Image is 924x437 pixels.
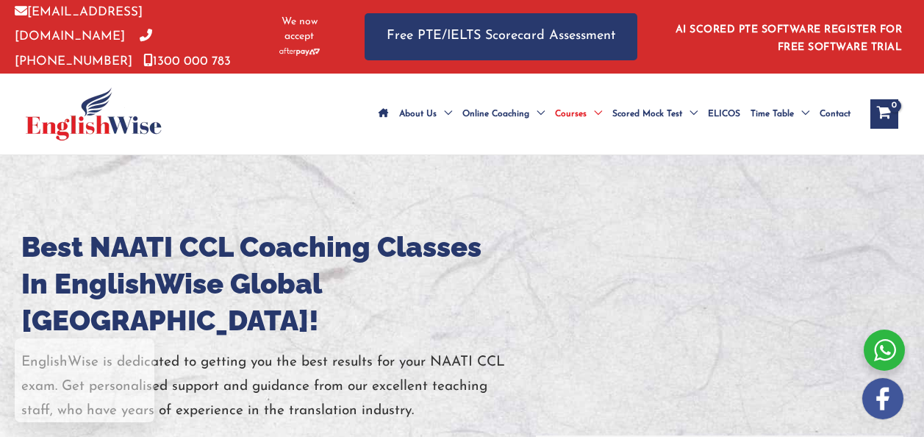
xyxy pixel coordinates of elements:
a: Free PTE/IELTS Scorecard Assessment [365,13,637,60]
span: ELICOS [708,88,740,140]
span: About Us [399,88,437,140]
a: View Shopping Cart, empty [870,99,898,129]
a: Contact [814,88,856,140]
nav: Site Navigation: Main Menu [373,88,856,140]
img: white-facebook.png [862,378,903,419]
a: [EMAIL_ADDRESS][DOMAIN_NAME] [15,6,143,43]
span: Contact [820,88,850,140]
img: Afterpay-Logo [279,48,320,56]
a: Scored Mock TestMenu Toggle [607,88,703,140]
p: EnglishWise is dedicated to getting you the best results for your NAATI CCL exam. Get personalise... [21,350,536,424]
span: Menu Toggle [682,88,698,140]
span: Time Table [751,88,794,140]
a: AI SCORED PTE SOFTWARE REGISTER FOR FREE SOFTWARE TRIAL [676,24,903,53]
span: We now accept [271,15,328,44]
a: [PHONE_NUMBER] [15,30,152,67]
a: CoursesMenu Toggle [550,88,607,140]
span: Online Coaching [462,88,529,140]
span: Menu Toggle [794,88,809,140]
img: cropped-ew-logo [26,88,162,141]
a: About UsMenu Toggle [394,88,457,140]
span: Menu Toggle [529,88,545,140]
span: Menu Toggle [587,88,602,140]
a: 1300 000 783 [143,55,231,68]
span: Menu Toggle [437,88,452,140]
h1: Best NAATI CCL Coaching Classes In EnglishWise Global [GEOGRAPHIC_DATA]! [21,229,536,339]
span: Scored Mock Test [612,88,682,140]
a: Online CoachingMenu Toggle [457,88,550,140]
aside: Header Widget 1 [667,13,909,60]
span: Courses [555,88,587,140]
a: ELICOS [703,88,745,140]
a: Time TableMenu Toggle [745,88,814,140]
